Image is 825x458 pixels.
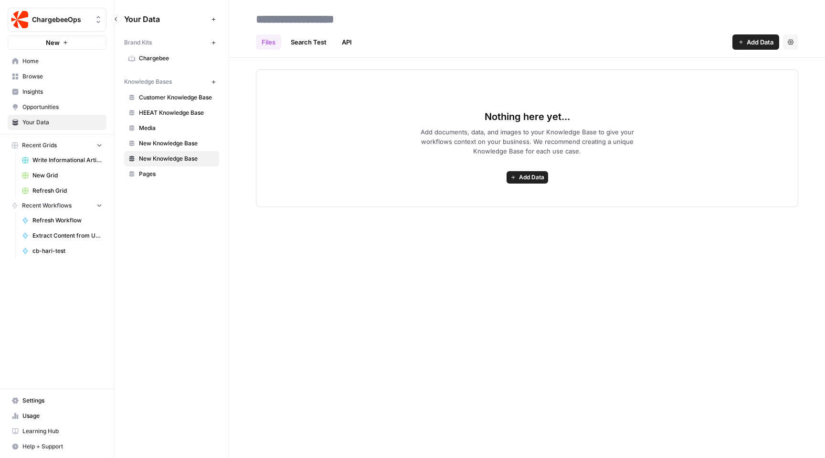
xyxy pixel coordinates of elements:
a: Opportunities [8,99,106,115]
a: Pages [124,166,219,182]
span: cb-hari-test [32,247,102,255]
a: API [336,34,358,50]
span: Add documents, data, and images to your Knowledge Base to give your workflows context on your bus... [405,127,649,156]
a: Customer Knowledge Base [124,90,219,105]
a: New Knowledge Base [124,136,219,151]
span: Recent Grids [22,141,57,150]
a: Learning Hub [8,424,106,439]
span: Refresh Grid [32,186,102,195]
span: Customer Knowledge Base [139,93,215,102]
span: Add Data [519,173,544,182]
button: Help + Support [8,439,106,454]
a: Refresh Workflow [18,213,106,228]
span: Usage [22,412,102,420]
span: Home [22,57,102,65]
span: Refresh Workflow [32,216,102,225]
span: New Knowledge Base [139,154,215,163]
a: Home [8,54,106,69]
a: Extract Content from URL [18,228,106,243]
a: Search Test [285,34,332,50]
span: Chargebee [139,54,215,63]
a: Settings [8,393,106,408]
a: cb-hari-test [18,243,106,259]
span: Insights [22,87,102,96]
a: Usage [8,408,106,424]
span: Settings [22,396,102,405]
span: Browse [22,72,102,81]
a: Media [124,120,219,136]
span: Opportunities [22,103,102,111]
span: Your Data [22,118,102,127]
a: HEEAT Knowledge Base [124,105,219,120]
span: Learning Hub [22,427,102,436]
button: Workspace: ChargebeeOps [8,8,106,32]
span: ChargebeeOps [32,15,90,24]
span: Extract Content from URL [32,231,102,240]
span: HEEAT Knowledge Base [139,109,215,117]
a: Files [256,34,281,50]
button: Recent Grids [8,138,106,153]
a: Browse [8,69,106,84]
span: Media [139,124,215,132]
a: Insights [8,84,106,99]
span: Help + Support [22,442,102,451]
span: Your Data [124,13,208,25]
span: Brand Kits [124,38,152,47]
button: New [8,35,106,50]
a: Chargebee [124,51,219,66]
button: Add Data [507,171,548,184]
img: ChargebeeOps Logo [11,11,28,28]
a: Write Informational Articles [18,153,106,168]
span: Recent Workflows [22,201,72,210]
span: New Knowledge Base [139,139,215,148]
button: Recent Workflows [8,198,106,213]
a: Your Data [8,115,106,130]
a: New Grid [18,168,106,183]
span: Write Informational Articles [32,156,102,164]
span: Knowledge Bases [124,77,172,86]
span: Pages [139,170,215,178]
button: Add Data [732,34,779,50]
span: New Grid [32,171,102,180]
a: Refresh Grid [18,183,106,198]
span: Add Data [747,37,773,47]
span: Nothing here yet... [485,110,570,123]
a: New Knowledge Base [124,151,219,166]
span: New [46,38,60,47]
